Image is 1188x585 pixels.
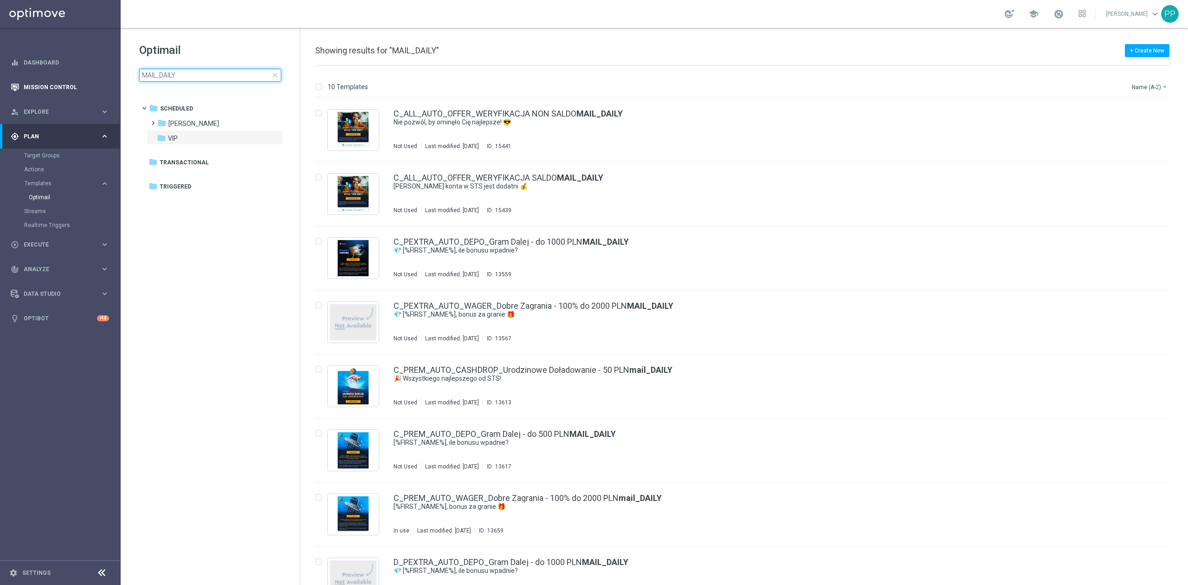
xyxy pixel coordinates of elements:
[11,108,19,116] i: person_search
[330,304,376,340] img: noPreview.jpg
[483,207,511,214] div: ID:
[29,194,97,201] a: Optimail
[394,430,616,438] a: C_PREM_AUTO_DEPO_Gram Dalej - do 500 PLNMAIL_DAILY
[582,237,629,247] b: MAIL_DAILY
[100,107,109,116] i: keyboard_arrow_right
[495,271,511,278] div: 13559
[483,271,511,278] div: ID:
[421,271,483,278] div: Last modified: [DATE]
[11,132,100,141] div: Plan
[24,204,120,218] div: Streams
[629,365,672,375] b: mail_DAILY
[306,98,1186,162] div: Press SPACE to select this row.
[306,418,1186,482] div: Press SPACE to select this row.
[394,374,1130,383] div: 🎉 Wszystkiego najlepszego od STS!
[11,290,100,298] div: Data Studio
[1028,9,1039,19] span: school
[160,182,191,191] span: Triggered
[394,182,1130,191] div: Stan Twojego konta w STS jest dodatni 💰
[100,265,109,273] i: keyboard_arrow_right
[24,291,100,297] span: Data Studio
[10,241,110,248] button: play_circle_outline Execute keyboard_arrow_right
[10,315,110,322] button: lightbulb Optibot +10
[10,59,110,66] button: equalizer Dashboard
[11,58,19,67] i: equalizer
[11,75,109,99] div: Mission Control
[25,181,100,186] div: Templates
[394,246,1108,255] a: 💎 [%FIRST_NAME%], ile bonusu wpadnie?
[24,221,97,229] a: Realtime Triggers
[394,310,1130,319] div: 💎 [%FIRST_NAME%], bonus za granie 🎁
[328,83,368,91] p: 10 Templates
[330,176,376,212] img: 15439.jpeg
[394,438,1108,447] a: [%FIRST_NAME%], ile bonusu wpadnie?
[495,335,511,342] div: 13567
[394,335,417,342] div: Not Used
[24,218,120,232] div: Realtime Triggers
[24,149,120,162] div: Target Groups
[148,157,158,167] i: folder
[10,266,110,273] button: track_changes Analyze keyboard_arrow_right
[100,179,109,188] i: keyboard_arrow_right
[421,399,483,406] div: Last modified: [DATE]
[10,290,110,298] button: Data Studio keyboard_arrow_right
[29,190,120,204] div: Optimail
[394,143,417,150] div: Not Used
[160,158,209,167] span: Transactional
[330,496,376,533] img: 13659.jpeg
[394,238,629,246] a: C_PEXTRA_AUTO_DEPO_Gram Dalej - do 1000 PLNMAIL_DAILY
[421,207,483,214] div: Last modified: [DATE]
[168,134,178,143] span: VIP
[394,110,623,118] a: C_ALL_AUTO_OFFER_WERYFIKACJA NON SALDOMAIL_DAILY
[24,109,100,115] span: Explore
[394,566,1130,575] div: 💎 [%FIRST_NAME%], ile bonusu wpadnie?
[24,208,97,215] a: Streams
[1150,9,1160,19] span: keyboard_arrow_down
[394,310,1108,319] a: 💎 [%FIRST_NAME%], bonus za granie 🎁
[24,180,110,187] div: Templates keyboard_arrow_right
[627,301,673,311] b: MAIL_DAILY
[330,432,376,468] img: 13617.jpeg
[139,43,281,58] h1: Optimail
[394,271,417,278] div: Not Used
[394,494,662,502] a: C_PREM_AUTO_WAGER_Dobre Zagrania - 100% do 2000 PLNmail_DAILY
[557,173,603,182] b: MAIL_DAILY
[9,569,18,577] i: settings
[148,182,158,191] i: folder
[11,265,100,273] div: Analyze
[394,118,1130,127] div: Nie pozwól, by ominęło Cię najlepsze! 😎
[394,118,1108,127] a: Nie pozwól, by ominęło Cię najlepsze! 😎
[11,50,109,75] div: Dashboard
[495,207,511,214] div: 15439
[394,246,1130,255] div: 💎 [%FIRST_NAME%], ile bonusu wpadnie?
[24,152,97,159] a: Target Groups
[11,240,100,249] div: Execute
[394,207,417,214] div: Not Used
[1161,83,1169,91] i: arrow_drop_down
[582,557,628,567] b: MAIL_DAILY
[11,108,100,116] div: Explore
[100,240,109,249] i: keyboard_arrow_right
[24,242,100,247] span: Execute
[149,104,158,113] i: folder
[394,438,1130,447] div: [%FIRST_NAME%], ile bonusu wpadnie?
[11,132,19,141] i: gps_fixed
[394,558,628,566] a: D_PEXTRA_AUTO_DEPO_Gram Dalej - do 1000 PLNMAIL_DAILY
[10,108,110,116] button: person_search Explore keyboard_arrow_right
[306,482,1186,546] div: Press SPACE to select this row.
[1131,81,1169,92] button: Name (A-Z)arrow_drop_down
[394,174,603,182] a: C_ALL_AUTO_OFFER_WERYFIKACJA SALDOMAIL_DAILY
[10,84,110,91] button: Mission Control
[22,570,51,576] a: Settings
[306,290,1186,354] div: Press SPACE to select this row.
[394,374,1108,383] a: 🎉 Wszystkiego najlepszego od STS!
[306,162,1186,226] div: Press SPACE to select this row.
[24,176,120,204] div: Templates
[157,133,166,143] i: folder
[483,399,511,406] div: ID:
[315,45,439,55] span: Showing results for "MAIL_DAILY"
[168,119,219,128] span: Antoni L.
